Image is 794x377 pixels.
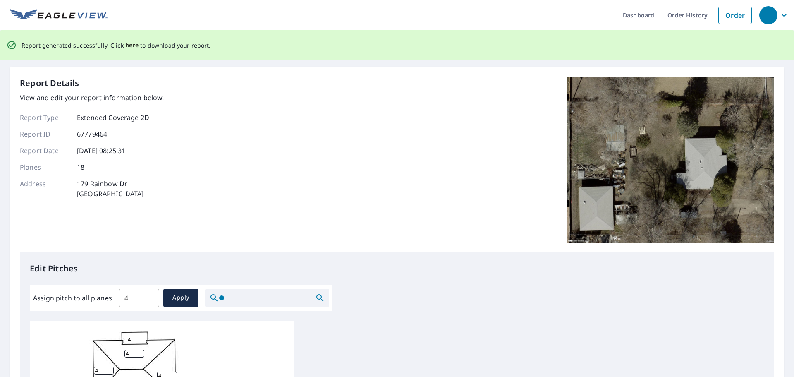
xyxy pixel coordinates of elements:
[163,289,198,307] button: Apply
[20,113,69,122] p: Report Type
[20,162,69,172] p: Planes
[77,146,125,156] p: [DATE] 08:25:31
[718,7,752,24] a: Order
[20,77,79,89] p: Report Details
[77,179,144,199] p: 179 Rainbow Dr [GEOGRAPHIC_DATA]
[567,77,774,243] img: Top image
[77,162,84,172] p: 18
[119,286,159,310] input: 00.0
[170,293,192,303] span: Apply
[77,113,149,122] p: Extended Coverage 2D
[10,9,108,22] img: EV Logo
[77,129,107,139] p: 67779464
[20,129,69,139] p: Report ID
[20,179,69,199] p: Address
[33,293,112,303] label: Assign pitch to all planes
[20,93,164,103] p: View and edit your report information below.
[125,40,139,50] button: here
[20,146,69,156] p: Report Date
[30,262,764,275] p: Edit Pitches
[22,40,211,50] p: Report generated successfully. Click to download your report.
